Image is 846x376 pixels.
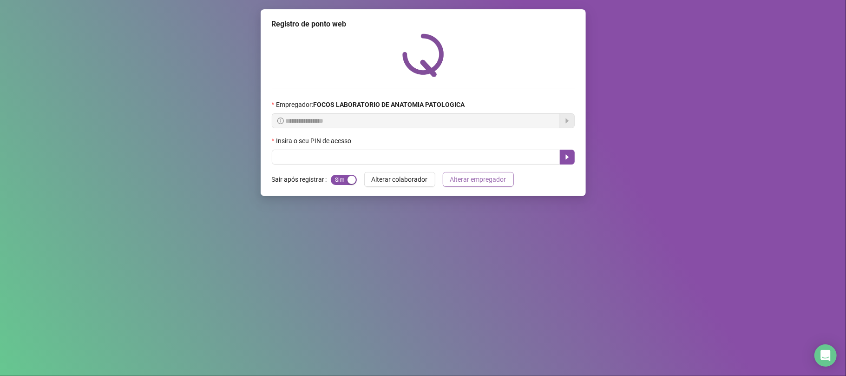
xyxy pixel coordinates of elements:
span: Alterar empregador [450,174,506,185]
span: info-circle [277,118,284,124]
div: Open Intercom Messenger [814,344,837,367]
img: QRPoint [402,33,444,77]
strong: FOCOS LABORATORIO DE ANATOMIA PATOLOGICA [313,101,465,108]
span: Alterar colaborador [372,174,428,185]
button: Alterar colaborador [364,172,435,187]
span: Empregador : [276,99,465,110]
label: Insira o seu PIN de acesso [272,136,357,146]
span: caret-right [564,153,571,161]
div: Registro de ponto web [272,19,575,30]
label: Sair após registrar [272,172,331,187]
button: Alterar empregador [443,172,514,187]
